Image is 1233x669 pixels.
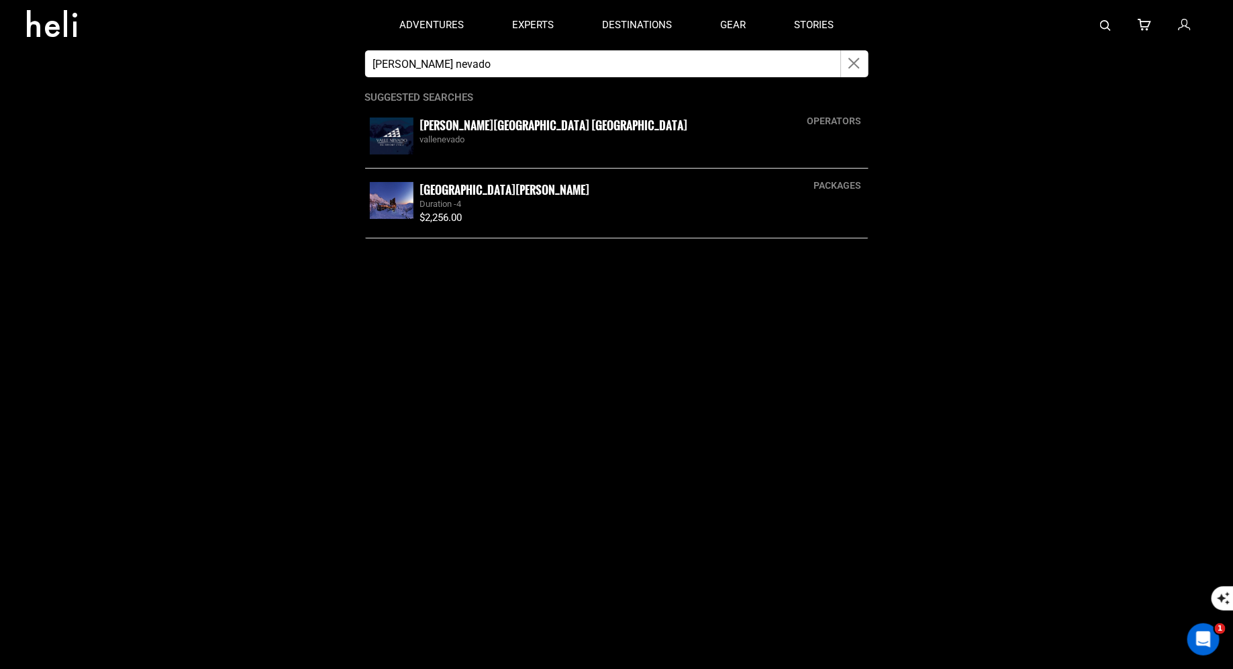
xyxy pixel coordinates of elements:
[399,18,464,32] p: adventures
[420,212,462,224] span: $2,256.00
[420,117,688,134] small: [PERSON_NAME][GEOGRAPHIC_DATA] [GEOGRAPHIC_DATA]
[370,118,413,154] img: images
[365,50,841,77] input: Search by Sport, Trip or Operator
[420,134,864,146] div: vallenevado
[1187,623,1220,656] iframe: Intercom live chat
[807,179,869,192] div: packages
[370,182,413,219] img: images
[420,181,590,198] small: [GEOGRAPHIC_DATA][PERSON_NAME]
[1100,20,1111,31] img: search-bar-icon.svg
[512,18,554,32] p: experts
[602,18,672,32] p: destinations
[420,198,864,211] div: Duration -
[365,91,869,105] p: Suggested Searches
[801,114,869,128] div: operators
[457,199,462,209] span: 4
